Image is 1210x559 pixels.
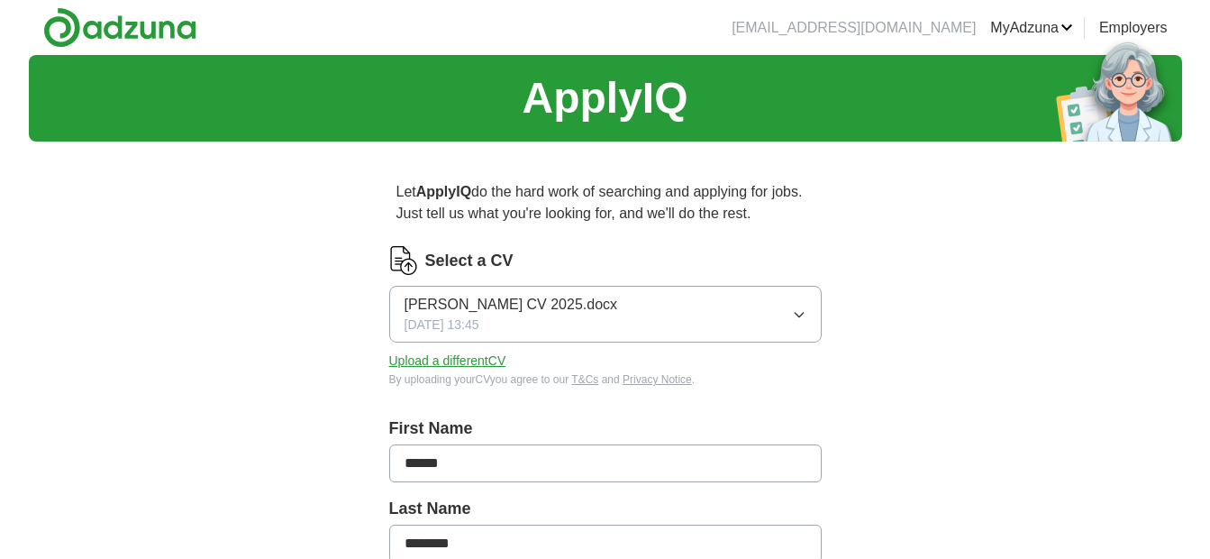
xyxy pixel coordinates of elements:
li: [EMAIL_ADDRESS][DOMAIN_NAME] [732,17,976,39]
p: Let do the hard work of searching and applying for jobs. Just tell us what you're looking for, an... [389,174,822,232]
button: Upload a differentCV [389,352,506,371]
h1: ApplyIQ [522,66,687,131]
img: Adzuna logo [43,7,196,48]
a: MyAdzuna [990,17,1073,39]
div: By uploading your CV you agree to our and . [389,371,822,388]
button: [PERSON_NAME] CV 2025.docx[DATE] 13:45 [389,286,822,343]
label: Select a CV [425,249,514,273]
a: Privacy Notice [623,373,692,386]
label: Last Name [389,497,822,521]
span: [DATE] 13:45 [405,316,479,334]
a: T&Cs [571,373,598,386]
span: [PERSON_NAME] CV 2025.docx [405,294,618,316]
strong: ApplyIQ [416,184,471,199]
img: CV Icon [389,246,418,275]
label: First Name [389,417,822,441]
a: Employers [1099,17,1168,39]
